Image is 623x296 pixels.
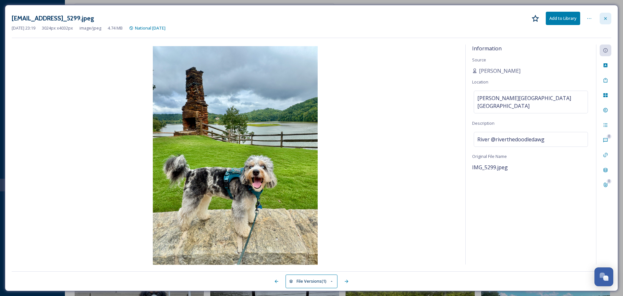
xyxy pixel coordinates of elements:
span: Source [472,57,486,63]
span: Original File Name [472,153,507,159]
span: [PERSON_NAME] [479,67,520,75]
h3: [EMAIL_ADDRESS]_5299.jpeg [12,14,94,23]
span: Location [472,79,488,85]
span: image/jpeg [79,25,101,31]
span: 3024 px x 4032 px [42,25,73,31]
span: IMG_5299.jpeg [472,164,508,171]
span: River @riverthedoodledawg [477,135,544,143]
button: Add to Library [546,12,580,25]
span: Description [472,120,495,126]
button: File Versions(1) [286,275,337,288]
span: [PERSON_NAME][GEOGRAPHIC_DATA] [GEOGRAPHIC_DATA] [477,94,584,110]
button: Open Chat [594,267,613,286]
div: 0 [607,179,611,184]
div: 0 [607,134,611,139]
span: Information [472,45,502,52]
img: rjoshperry%40gmail.com-IMG_5299.jpeg [12,46,459,266]
span: [DATE] 23:19 [12,25,35,31]
span: National [DATE] [135,25,165,31]
span: 4.74 MB [108,25,123,31]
